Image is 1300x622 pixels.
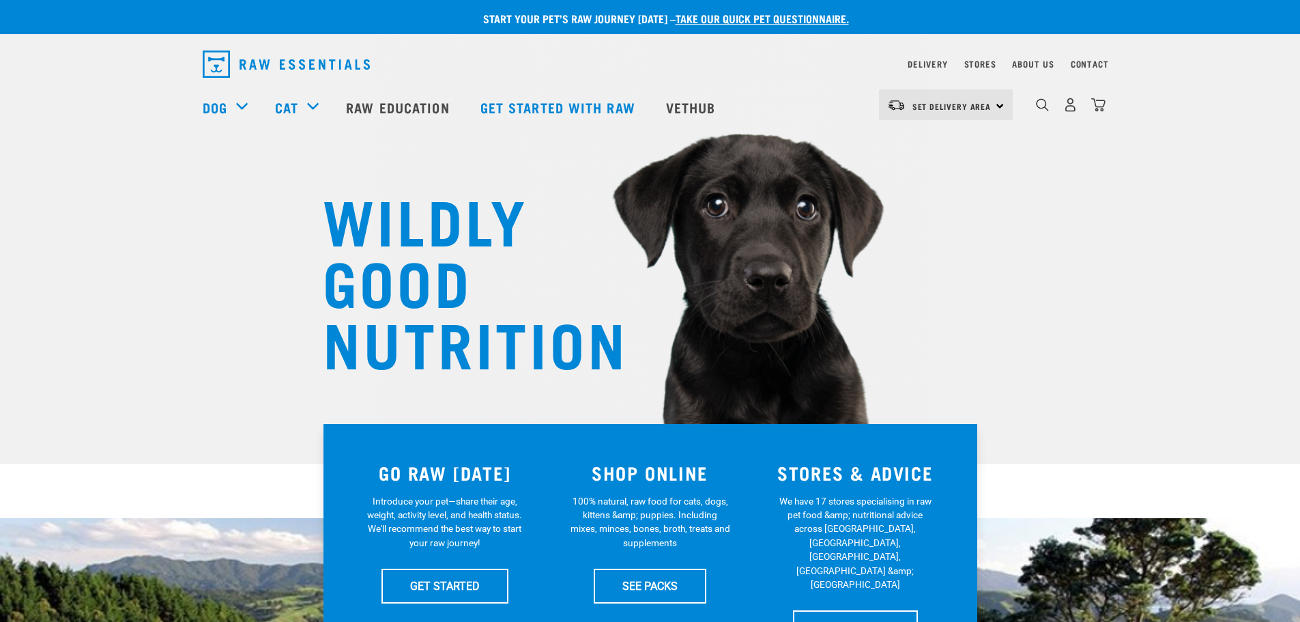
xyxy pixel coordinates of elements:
[203,51,370,78] img: Raw Essentials Logo
[1012,61,1054,66] a: About Us
[381,569,508,603] a: GET STARTED
[332,80,466,135] a: Raw Education
[964,61,996,66] a: Stores
[908,61,947,66] a: Delivery
[1071,61,1109,66] a: Contact
[676,15,849,21] a: take our quick pet questionnaire.
[1036,98,1049,111] img: home-icon-1@2x.png
[203,97,227,117] a: Dog
[1091,98,1106,112] img: home-icon@2x.png
[323,188,596,372] h1: WILDLY GOOD NUTRITION
[192,45,1109,83] nav: dropdown navigation
[275,97,298,117] a: Cat
[364,494,525,550] p: Introduce your pet—share their age, weight, activity level, and health status. We'll recommend th...
[761,462,950,483] h3: STORES & ADVICE
[467,80,652,135] a: Get started with Raw
[594,569,706,603] a: SEE PACKS
[570,494,730,550] p: 100% natural, raw food for cats, dogs, kittens &amp; puppies. Including mixes, minces, bones, bro...
[652,80,733,135] a: Vethub
[912,104,992,109] span: Set Delivery Area
[887,99,906,111] img: van-moving.png
[351,462,540,483] h3: GO RAW [DATE]
[1063,98,1078,112] img: user.png
[775,494,936,592] p: We have 17 stores specialising in raw pet food &amp; nutritional advice across [GEOGRAPHIC_DATA],...
[555,462,745,483] h3: SHOP ONLINE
